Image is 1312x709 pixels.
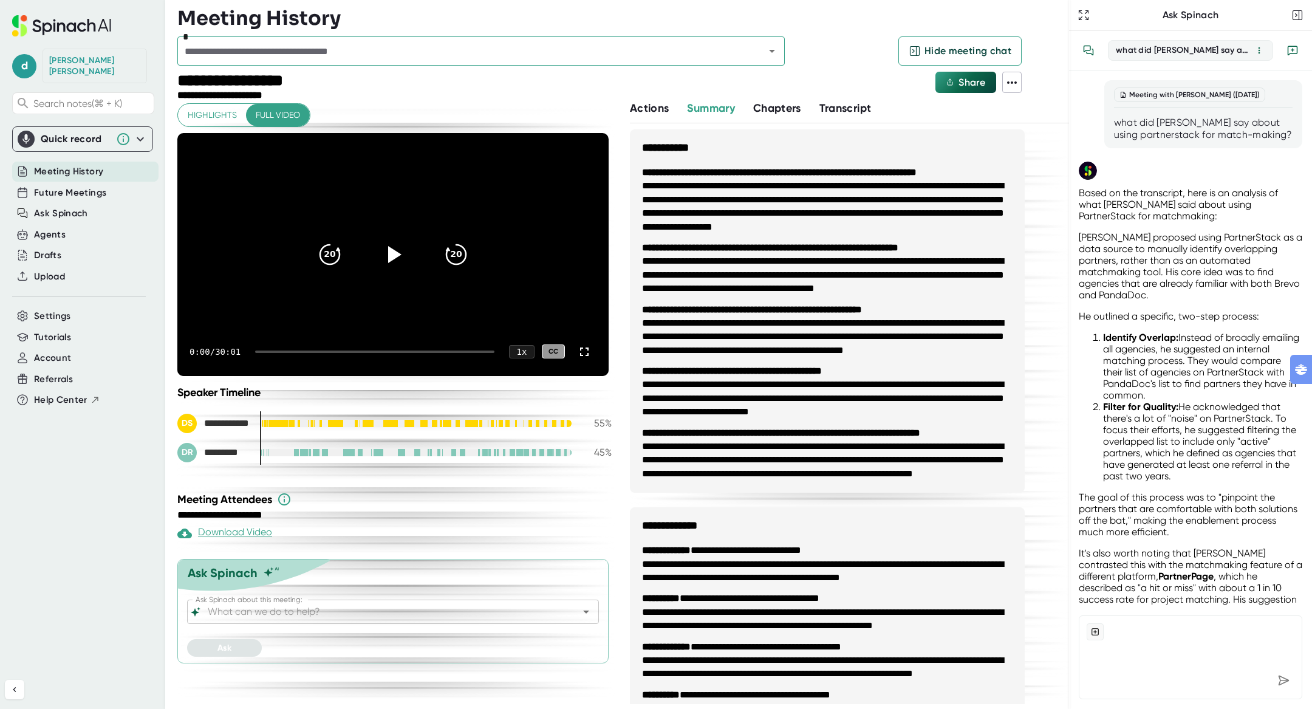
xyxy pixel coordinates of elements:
[1280,38,1305,63] button: New conversation
[1092,9,1289,21] div: Ask Spinach
[1158,570,1214,582] strong: PartnerPage
[34,309,71,323] button: Settings
[41,133,110,145] div: Quick record
[687,100,734,117] button: Summary
[1079,310,1302,322] p: He outlined a specific, two-step process:
[509,345,535,358] div: 1 x
[177,7,341,30] h3: Meeting History
[1079,231,1302,301] p: [PERSON_NAME] proposed using PartnerStack as a data source to manually identify overlapping partn...
[49,55,140,77] div: dan reiff
[178,104,247,126] button: Highlights
[687,101,734,115] span: Summary
[1103,401,1302,482] li: He acknowledged that there's a lot of "noise" on PartnerStack. To focus their efforts, he suggest...
[578,603,595,620] button: Open
[1116,45,1253,56] div: what did [PERSON_NAME] say about using partnerstack for match-making?
[34,228,66,242] button: Agents
[958,77,985,88] span: Share
[630,100,669,117] button: Actions
[1076,38,1101,63] button: View conversation history
[177,414,250,433] div: Dulé Stojnic
[177,386,612,399] div: Speaker Timeline
[1079,187,1302,222] p: Based on the transcript, here is an analysis of what [PERSON_NAME] said about using PartnerStack ...
[34,331,71,344] button: Tutorials
[190,347,241,357] div: 0:00 / 30:01
[1075,7,1092,24] button: Expand to Ask Spinach page
[246,104,310,126] button: Full video
[753,100,801,117] button: Chapters
[177,414,197,433] div: DS
[34,270,65,284] button: Upload
[581,417,612,429] div: 55 %
[764,43,781,60] button: Open
[819,101,872,115] span: Transcript
[1079,547,1302,628] p: It's also worth noting that [PERSON_NAME] contrasted this with the matchmaking feature of a diffe...
[34,186,106,200] button: Future Meetings
[630,101,669,115] span: Actions
[542,344,565,358] div: CC
[924,44,1011,58] span: Hide meeting chat
[1103,332,1178,343] strong: Identify Overlap:
[5,680,24,699] button: Collapse sidebar
[18,127,148,151] div: Quick record
[177,492,615,507] div: Meeting Attendees
[34,393,87,407] span: Help Center
[935,72,996,93] button: Share
[819,100,872,117] button: Transcript
[34,248,61,262] button: Drafts
[1114,87,1265,102] div: Meeting with [PERSON_NAME] ([DATE])
[188,108,237,123] span: Highlights
[177,443,197,462] div: DR
[34,372,73,386] button: Referrals
[1273,670,1294,691] div: Send message
[217,643,231,653] span: Ask
[188,566,258,580] div: Ask Spinach
[34,165,103,179] button: Meeting History
[187,639,262,657] button: Ask
[1114,117,1293,141] div: what did [PERSON_NAME] say about using partnerstack for match-making?
[1289,7,1306,24] button: Close conversation sidebar
[34,207,88,221] button: Ask Spinach
[34,351,71,365] button: Account
[581,447,612,458] div: 45 %
[177,526,272,541] div: Download Video
[1103,401,1178,413] strong: Filter for Quality:
[1087,640,1294,670] textarea: To enrich screen reader interactions, please activate Accessibility in Grammarly extension settings
[33,98,151,109] span: Search notes (⌘ + K)
[753,101,801,115] span: Chapters
[177,443,250,462] div: Dan Reiff
[256,108,300,123] span: Full video
[205,603,559,620] input: What can we do to help?
[34,393,100,407] button: Help Center
[1079,492,1302,538] p: The goal of this process was to "pinpoint the partners that are comfortable with both solutions o...
[12,54,36,78] span: d
[1103,332,1302,401] li: Instead of broadly emailing all agencies, he suggested an internal matching process. They would c...
[898,36,1022,66] button: Hide meeting chat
